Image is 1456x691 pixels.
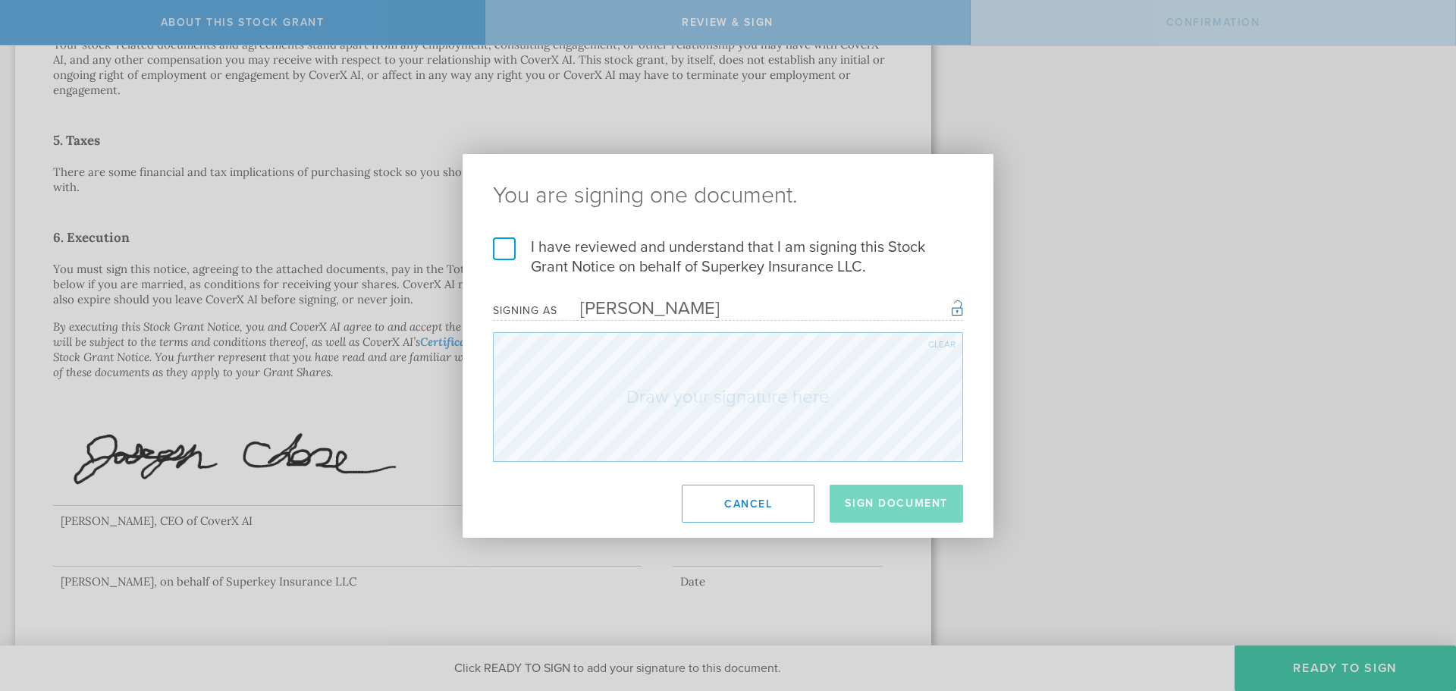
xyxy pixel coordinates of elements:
[830,485,963,523] button: Sign Document
[682,485,814,523] button: Cancel
[493,237,963,277] label: I have reviewed and understand that I am signing this Stock Grant Notice on behalf of Superkey In...
[493,304,557,317] div: Signing as
[557,297,720,319] div: [PERSON_NAME]
[493,184,963,207] ng-pluralize: You are signing one document.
